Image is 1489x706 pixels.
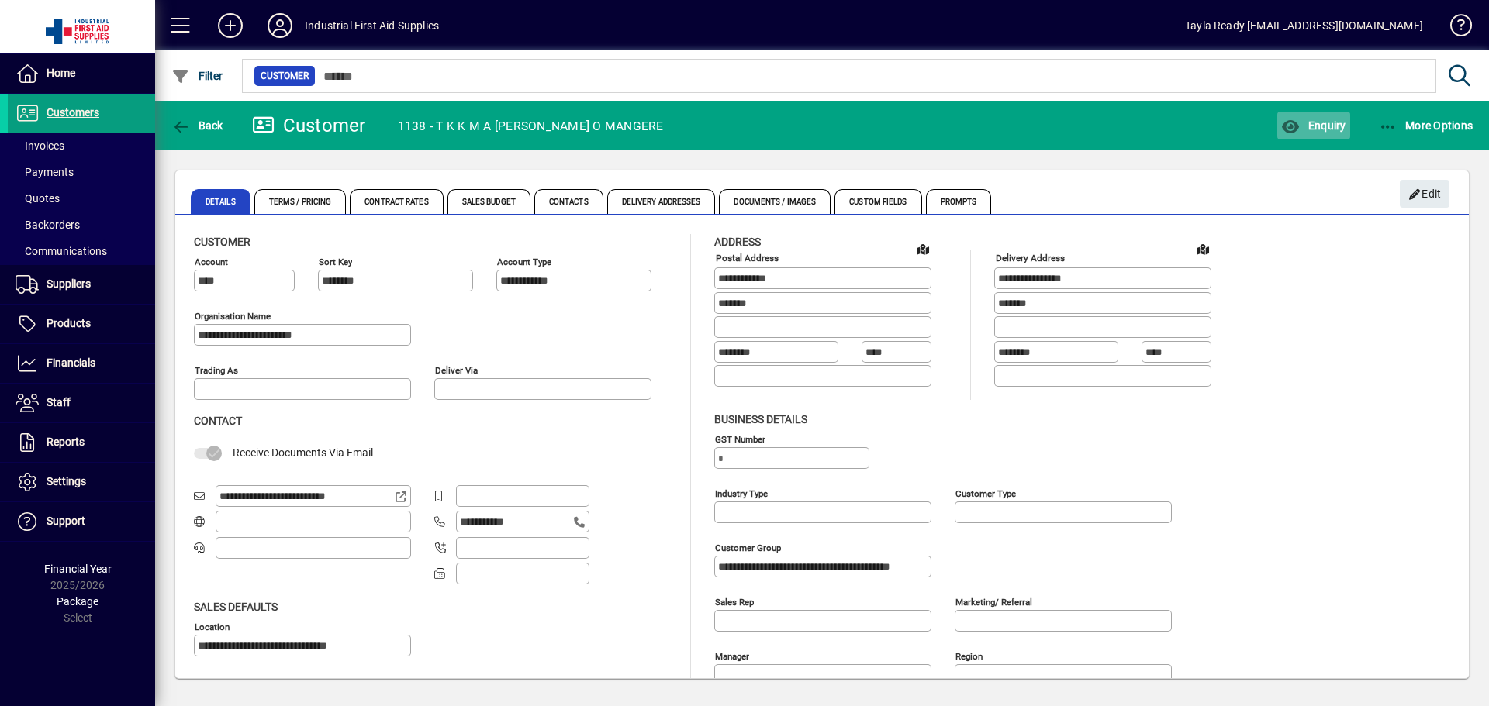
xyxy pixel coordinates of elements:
[261,68,309,84] span: Customer
[715,433,765,444] mat-label: GST Number
[16,166,74,178] span: Payments
[350,189,443,214] span: Contract Rates
[8,212,155,238] a: Backorders
[926,189,992,214] span: Prompts
[168,112,227,139] button: Back
[8,344,155,383] a: Financials
[194,236,250,248] span: Customer
[47,396,71,408] span: Staff
[319,257,352,267] mat-label: Sort key
[171,119,223,132] span: Back
[8,502,155,541] a: Support
[206,12,255,40] button: Add
[254,189,347,214] span: Terms / Pricing
[171,70,223,82] span: Filter
[155,112,240,139] app-page-header-button: Back
[714,236,761,248] span: Address
[1408,181,1442,207] span: Edit
[255,12,305,40] button: Profile
[534,189,603,214] span: Contacts
[8,185,155,212] a: Quotes
[955,596,1032,607] mat-label: Marketing/ Referral
[16,139,64,152] span: Invoices
[47,515,85,527] span: Support
[1379,119,1473,132] span: More Options
[8,423,155,462] a: Reports
[57,595,98,608] span: Package
[1439,3,1470,53] a: Knowledge Base
[910,236,935,261] a: View on map
[47,106,99,119] span: Customers
[47,475,86,487] span: Settings
[447,189,530,214] span: Sales Budget
[195,257,228,267] mat-label: Account
[16,245,107,257] span: Communications
[8,265,155,304] a: Suppliers
[8,238,155,264] a: Communications
[714,413,807,425] span: Business details
[47,356,95,369] span: Financials
[1277,112,1349,139] button: Enquiry
[252,113,366,138] div: Customer
[8,384,155,422] a: Staff
[8,133,155,159] a: Invoices
[195,365,238,376] mat-label: Trading as
[47,317,91,329] span: Products
[191,189,250,214] span: Details
[8,463,155,501] a: Settings
[47,67,75,79] span: Home
[8,305,155,343] a: Products
[168,62,227,90] button: Filter
[834,189,921,214] span: Custom Fields
[715,542,781,553] mat-label: Customer group
[305,13,439,38] div: Industrial First Aid Supplies
[1375,112,1477,139] button: More Options
[715,487,768,498] mat-label: Industry type
[47,277,91,290] span: Suppliers
[398,114,664,139] div: 1138 - T K K M A [PERSON_NAME] O MANGERE
[1400,180,1449,208] button: Edit
[44,563,112,575] span: Financial Year
[715,596,754,607] mat-label: Sales rep
[719,189,831,214] span: Documents / Images
[435,365,478,376] mat-label: Deliver via
[16,192,60,205] span: Quotes
[195,311,271,322] mat-label: Organisation name
[8,54,155,93] a: Home
[1185,13,1423,38] div: Tayla Ready [EMAIL_ADDRESS][DOMAIN_NAME]
[194,415,242,427] span: Contact
[497,257,551,267] mat-label: Account Type
[194,601,278,613] span: Sales defaults
[195,621,230,632] mat-label: Location
[607,189,716,214] span: Delivery Addresses
[8,159,155,185] a: Payments
[955,650,983,661] mat-label: Region
[233,446,373,459] span: Receive Documents Via Email
[1190,236,1215,261] a: View on map
[16,219,80,231] span: Backorders
[1281,119,1346,132] span: Enquiry
[955,487,1016,498] mat-label: Customer type
[715,650,749,661] mat-label: Manager
[47,436,85,448] span: Reports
